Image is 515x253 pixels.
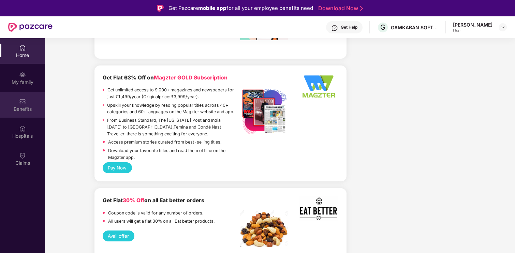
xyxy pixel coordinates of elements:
img: svg+xml;base64,PHN2ZyBpZD0iSG9zcGl0YWxzIiB4bWxucz0iaHR0cDovL3d3dy53My5vcmcvMjAwMC9zdmciIHdpZHRoPS... [19,125,26,132]
img: svg+xml;base64,PHN2ZyBpZD0iQmVuZWZpdHMiIHhtbG5zPSJodHRwOi8vd3d3LnczLm9yZy8yMDAwL3N2ZyIgd2lkdGg9Ij... [19,98,26,105]
p: Coupon code is vaild for any number of orders. [108,210,203,217]
span: G [380,23,385,31]
b: Get Flat on all Eat better orders [103,197,204,204]
img: Screenshot%202022-11-17%20at%202.10.19%20PM.png [299,196,338,221]
img: Listing%20Image%20-%20Option%201%20-%20Edited.png [240,87,288,135]
img: svg+xml;base64,PHN2ZyB3aWR0aD0iMjAiIGhlaWdodD0iMjAiIHZpZXdCb3g9IjAgMCAyMCAyMCIgZmlsbD0ibm9uZSIgeG... [19,71,26,78]
img: svg+xml;base64,PHN2ZyBpZD0iRHJvcGRvd24tMzJ4MzIiIHhtbG5zPSJodHRwOi8vd3d3LnczLm9yZy8yMDAwL3N2ZyIgd2... [500,25,505,30]
div: User [453,28,492,33]
div: GAMKABAN SOFTWARE PRIVATE LIMITED [391,24,439,31]
div: [PERSON_NAME] [453,21,492,28]
img: svg+xml;base64,PHN2ZyBpZD0iQ2xhaW0iIHhtbG5zPSJodHRwOi8vd3d3LnczLm9yZy8yMDAwL3N2ZyIgd2lkdGg9IjIwIi... [19,152,26,159]
p: All users will get a flat 30% on all Eat better products. [108,218,215,225]
p: Download your favourite titles and read them offline on the Magzter app. [108,147,240,161]
p: Get unlimited access to 9,000+ magazines and newspapers for just ₹1,499/year (Originalprice: ₹3,9... [107,87,240,100]
span: 30% Off [123,197,144,204]
img: New Pazcare Logo [8,23,53,32]
span: Magzter GOLD Subscription [154,74,227,81]
div: Get Pazcare for all your employee benefits need [168,4,313,12]
p: Upskill your knowledge by reading popular titles across 40+ categories and 60+ languages on the M... [107,102,240,115]
a: Download Now [318,5,361,12]
img: svg+xml;base64,PHN2ZyBpZD0iSG9tZSIgeG1sbnM9Imh0dHA6Ly93d3cudzMub3JnLzIwMDAvc3ZnIiB3aWR0aD0iMjAiIG... [19,44,26,51]
div: Get Help [341,25,357,30]
button: Avail offer [103,230,134,241]
img: Screenshot%202022-11-18%20at%2012.32.13%20PM.png [240,210,288,247]
img: svg+xml;base64,PHN2ZyBpZD0iSGVscC0zMngzMiIgeG1sbnM9Imh0dHA6Ly93d3cudzMub3JnLzIwMDAvc3ZnIiB3aWR0aD... [331,25,338,31]
p: Access premium stories curated from best-selling titles. [108,139,221,146]
img: Logo [157,5,164,12]
img: Stroke [360,5,363,12]
strong: mobile app [198,5,226,11]
p: From Business Standard, The [US_STATE] Post and India [DATE] to [GEOGRAPHIC_DATA],Femina and Cond... [107,117,240,137]
b: Get Flat 63% Off on [103,74,227,81]
img: Logo%20-%20Option%202_340x220%20-%20Edited.png [299,74,338,99]
button: Pay Now [103,162,132,173]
